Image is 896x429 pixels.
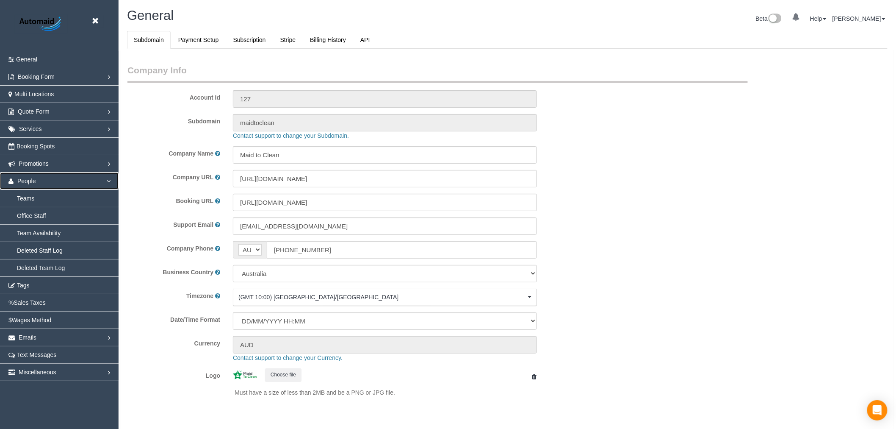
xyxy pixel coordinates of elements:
div: Contact support to change your Subdomain. [227,131,860,140]
a: Help [810,15,827,22]
label: Currency [121,336,227,348]
div: Open Intercom Messenger [867,400,888,421]
span: Tags [17,282,30,289]
img: 367b4035868b057e955216826a9f17c862141b21.jpeg [233,370,257,379]
img: New interface [768,14,782,25]
label: Booking URL [176,197,214,205]
span: General [16,56,37,63]
span: Quote Form [18,108,50,115]
span: People [17,178,36,184]
a: Subscription [227,31,273,49]
span: Services [19,125,42,132]
label: Timezone [186,292,213,300]
button: (GMT 10:00) [GEOGRAPHIC_DATA]/[GEOGRAPHIC_DATA] [233,289,537,306]
a: Beta [756,15,782,22]
span: (GMT 10:00) [GEOGRAPHIC_DATA]/[GEOGRAPHIC_DATA] [238,293,526,301]
span: Text Messages [17,351,56,358]
a: [PERSON_NAME] [832,15,885,22]
label: Account Id [121,90,227,102]
span: Booking Spots [17,143,55,150]
span: Multi Locations [14,91,54,97]
label: Company Name [169,149,213,158]
label: Support Email [173,220,213,229]
span: Miscellaneous [19,369,56,376]
label: Logo [121,368,227,380]
button: Choose file [265,368,301,382]
span: Booking Form [18,73,55,80]
a: Payment Setup [171,31,226,49]
label: Subdomain [121,114,227,125]
a: Billing History [303,31,353,49]
span: Promotions [19,160,49,167]
legend: Company Info [127,64,748,83]
span: Emails [19,334,36,341]
p: Must have a size of less than 2MB and be a PNG or JPG file. [235,388,537,397]
div: Contact support to change your Currency. [227,354,860,362]
label: Date/Time Format [121,312,227,324]
label: Company Phone [167,244,213,253]
a: API [354,31,377,49]
label: Company URL [173,173,213,181]
a: Stripe [274,31,303,49]
label: Business Country [163,268,213,276]
img: Automaid Logo [15,15,68,34]
input: Phone [267,241,537,259]
span: General [127,8,174,23]
span: Wages Method [12,317,52,323]
a: Subdomain [127,31,171,49]
ol: Choose Timezone [233,289,537,306]
span: Sales Taxes [14,299,45,306]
